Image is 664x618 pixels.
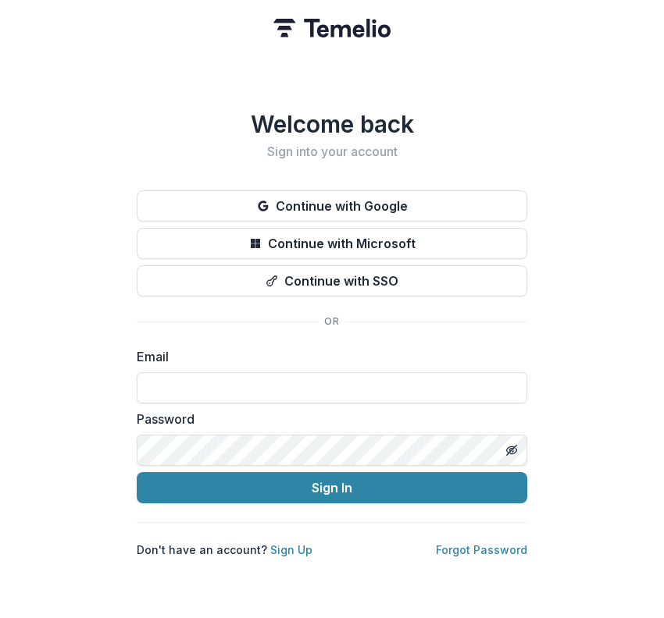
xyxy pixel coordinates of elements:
h1: Welcome back [137,110,527,138]
button: Sign In [137,472,527,503]
label: Email [137,347,518,366]
p: Don't have an account? [137,542,312,558]
h2: Sign into your account [137,144,527,159]
a: Forgot Password [436,543,527,556]
img: Temelio [273,19,391,37]
button: Toggle password visibility [499,438,524,463]
button: Continue with Microsoft [137,228,527,259]
button: Continue with Google [137,190,527,222]
button: Continue with SSO [137,265,527,297]
label: Password [137,410,518,428]
a: Sign Up [270,543,312,556]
